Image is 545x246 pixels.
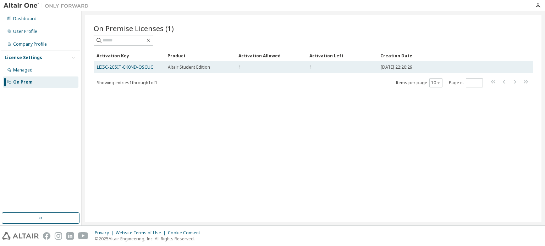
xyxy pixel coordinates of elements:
[97,64,153,70] a: LEISC-2C5IT-CK0ND-QSCUC
[97,80,158,86] span: Showing entries 1 through 1 of 1
[5,55,42,61] div: License Settings
[309,50,375,61] div: Activation Left
[13,41,47,47] div: Company Profile
[431,80,441,86] button: 10
[4,2,92,9] img: Altair One
[13,67,33,73] div: Managed
[238,50,304,61] div: Activation Allowed
[66,232,74,240] img: linkedin.svg
[13,16,37,22] div: Dashboard
[449,78,483,87] span: Page n.
[168,64,210,70] span: Altair Student Edition
[381,64,412,70] span: [DATE] 22:20:29
[239,64,241,70] span: 1
[2,232,39,240] img: altair_logo.svg
[13,79,33,85] div: On Prem
[167,50,233,61] div: Product
[94,23,174,33] span: On Premise Licenses (1)
[43,232,50,240] img: facebook.svg
[55,232,62,240] img: instagram.svg
[396,78,442,87] span: Items per page
[310,64,312,70] span: 1
[95,236,204,242] p: © 2025 Altair Engineering, Inc. All Rights Reserved.
[116,230,168,236] div: Website Terms of Use
[168,230,204,236] div: Cookie Consent
[95,230,116,236] div: Privacy
[97,50,162,61] div: Activation Key
[78,232,88,240] img: youtube.svg
[13,29,37,34] div: User Profile
[380,50,502,61] div: Creation Date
